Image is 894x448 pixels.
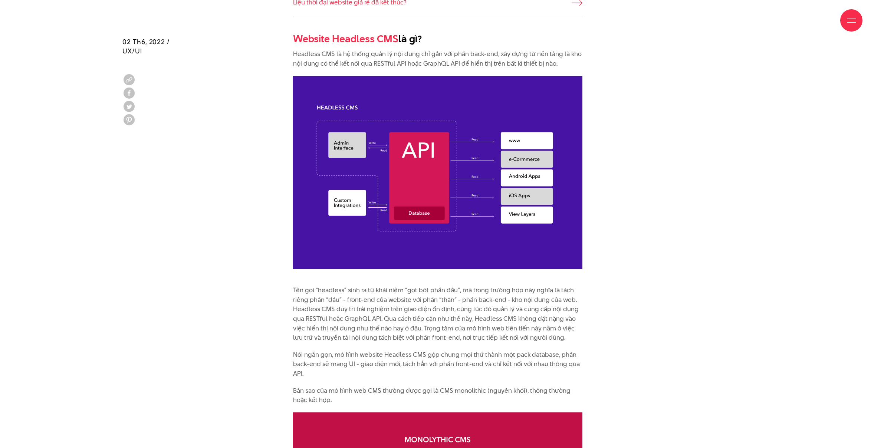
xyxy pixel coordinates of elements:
p: Headless CMS là hệ thống quản lý nội dung chỉ gắn với phần back-end, xây dựng từ nền tảng là kho ... [293,49,582,68]
p: Bản sao của mô hình web CMS thường được gọi là CMS monolithic (nguyên khối), thông thường hoặc kế... [293,386,582,405]
p: Tên gọi “headless” sinh ra từ khái niệm “gọt bớt phần đầu”, mà trong trường hợp này nghĩa là tách... [293,286,582,343]
span: 02 Th6, 2022 / UX/UI [122,37,170,56]
p: Nói ngắn gọn, mô hình website Headless CMS gộp chung mọi thứ thành một pack database, phần back-e... [293,350,582,379]
a: Website Headless CMS [293,32,398,46]
img: website headless cms [293,76,582,269]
